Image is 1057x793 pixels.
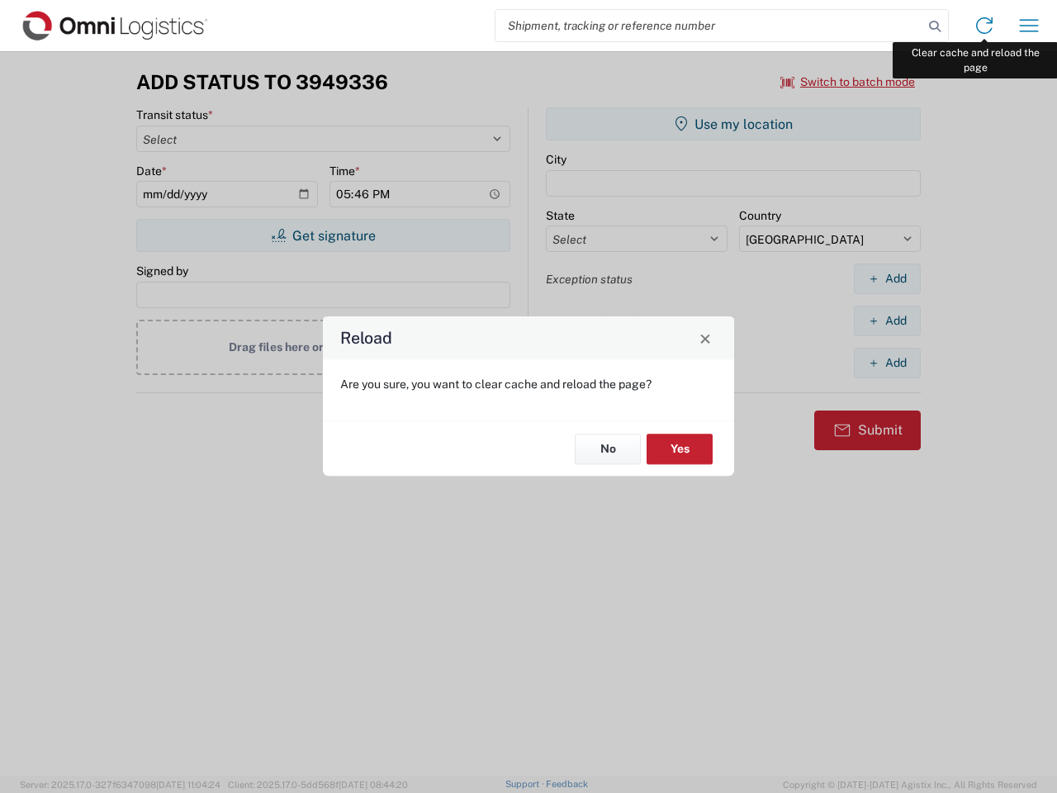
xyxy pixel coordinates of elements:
input: Shipment, tracking or reference number [495,10,923,41]
p: Are you sure, you want to clear cache and reload the page? [340,377,717,392]
button: No [575,434,641,464]
button: Close [694,326,717,349]
h4: Reload [340,326,392,350]
button: Yes [647,434,713,464]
